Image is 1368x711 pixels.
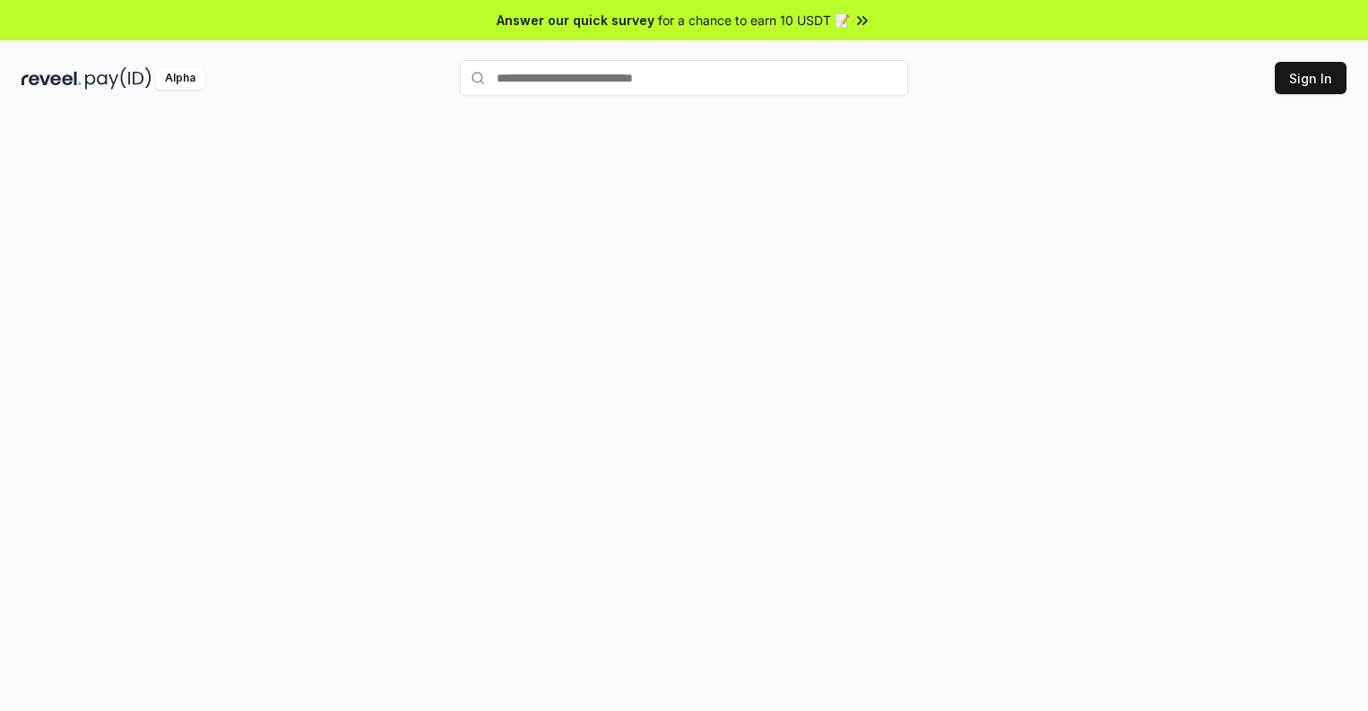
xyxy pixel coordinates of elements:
[85,67,152,90] img: pay_id
[155,67,205,90] div: Alpha
[497,11,654,30] span: Answer our quick survey
[1275,62,1346,94] button: Sign In
[658,11,850,30] span: for a chance to earn 10 USDT 📝
[22,67,82,90] img: reveel_dark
